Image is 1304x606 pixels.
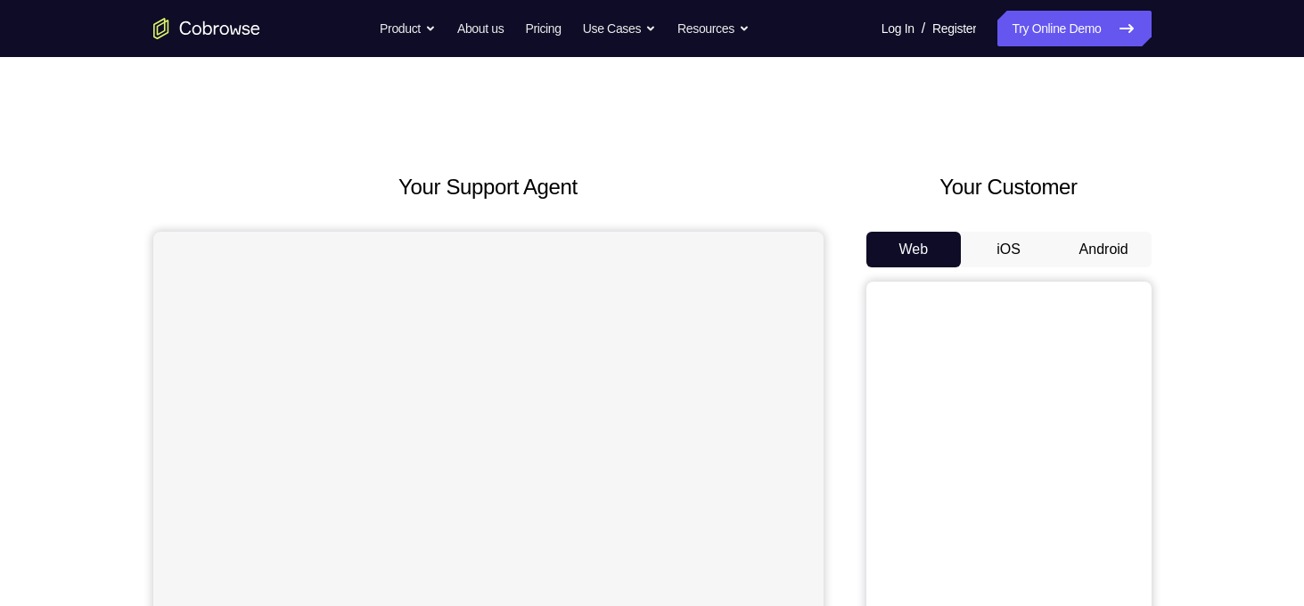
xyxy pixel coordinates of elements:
[922,18,925,39] span: /
[525,11,561,46] a: Pricing
[1056,232,1152,267] button: Android
[153,171,824,203] h2: Your Support Agent
[866,171,1152,203] h2: Your Customer
[583,11,656,46] button: Use Cases
[457,11,504,46] a: About us
[866,232,962,267] button: Web
[677,11,750,46] button: Resources
[961,232,1056,267] button: iOS
[997,11,1151,46] a: Try Online Demo
[932,11,976,46] a: Register
[882,11,914,46] a: Log In
[380,11,436,46] button: Product
[153,18,260,39] a: Go to the home page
